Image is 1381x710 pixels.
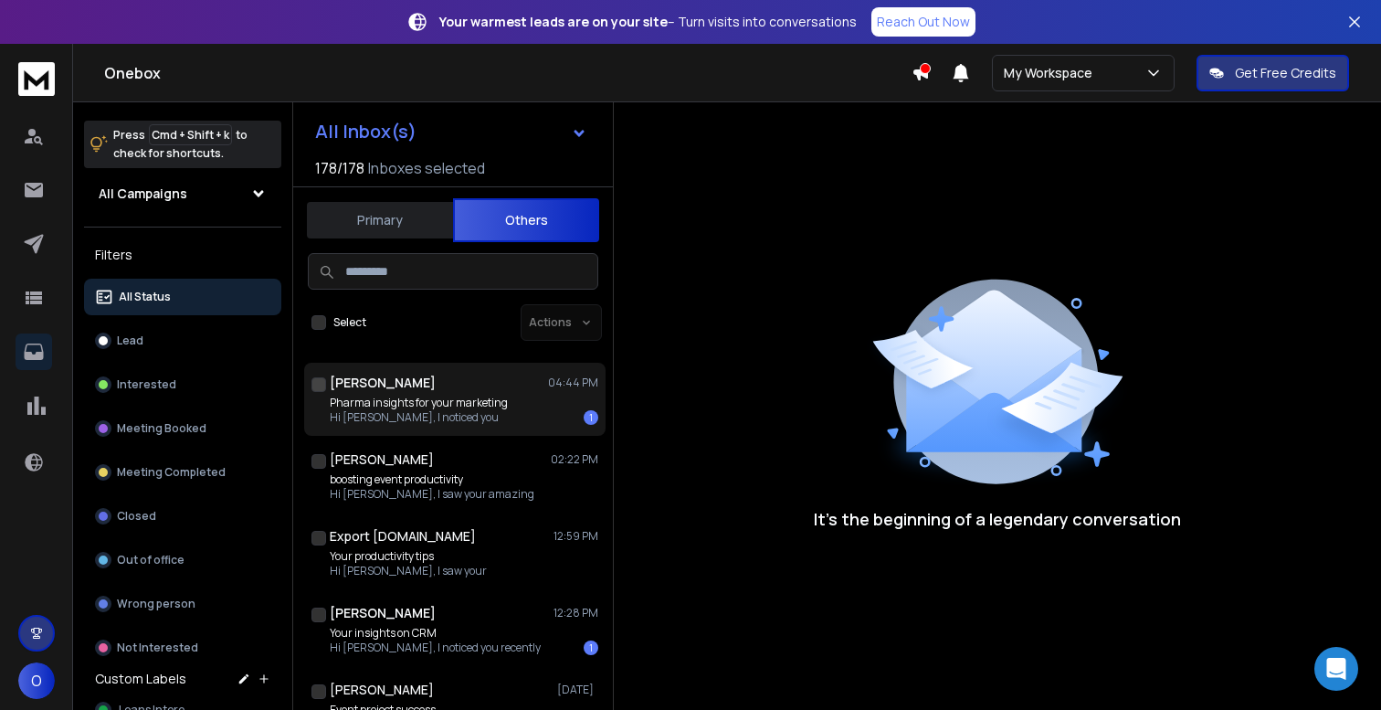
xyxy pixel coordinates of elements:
[84,242,281,268] h3: Filters
[584,641,598,655] div: 1
[104,62,912,84] h1: Onebox
[877,13,970,31] p: Reach Out Now
[330,472,534,487] p: boosting event productivity
[439,13,668,30] strong: Your warmest leads are on your site
[330,396,508,410] p: Pharma insights for your marketing
[439,13,857,31] p: – Turn visits into conversations
[18,62,55,96] img: logo
[117,334,143,348] p: Lead
[84,323,281,359] button: Lead
[368,157,485,179] h3: Inboxes selected
[551,452,598,467] p: 02:22 PM
[18,662,55,699] button: O
[330,374,436,392] h1: [PERSON_NAME]
[117,597,195,611] p: Wrong person
[117,641,198,655] p: Not Interested
[300,113,602,150] button: All Inbox(s)
[117,465,226,480] p: Meeting Completed
[99,185,187,203] h1: All Campaigns
[871,7,975,37] a: Reach Out Now
[95,670,186,688] h3: Custom Labels
[330,549,487,564] p: Your productivity tips
[553,529,598,544] p: 12:59 PM
[315,122,416,141] h1: All Inbox(s)
[117,377,176,392] p: Interested
[117,553,184,567] p: Out of office
[119,290,171,304] p: All Status
[584,410,598,425] div: 1
[1235,64,1336,82] p: Get Free Credits
[84,279,281,315] button: All Status
[307,200,453,240] button: Primary
[117,509,156,524] p: Closed
[330,604,436,622] h1: [PERSON_NAME]
[149,124,232,145] span: Cmd + Shift + k
[553,606,598,620] p: 12:28 PM
[814,506,1181,532] p: It’s the beginning of a legendary conversation
[84,410,281,447] button: Meeting Booked
[117,421,206,436] p: Meeting Booked
[330,626,541,641] p: Your insights on CRM
[84,542,281,578] button: Out of office
[330,410,508,425] p: Hi [PERSON_NAME], I noticed you
[1004,64,1100,82] p: My Workspace
[84,586,281,622] button: Wrong person
[330,681,434,699] h1: [PERSON_NAME]
[84,366,281,403] button: Interested
[84,630,281,666] button: Not Interested
[113,126,248,163] p: Press to check for shortcuts.
[548,376,598,390] p: 04:44 PM
[453,198,599,242] button: Others
[330,527,476,546] h1: Export [DOMAIN_NAME]
[333,315,366,330] label: Select
[330,564,487,578] p: Hi [PERSON_NAME], I saw your
[315,157,364,179] span: 178 / 178
[84,498,281,535] button: Closed
[330,450,434,469] h1: [PERSON_NAME]
[1197,55,1349,91] button: Get Free Credits
[1314,647,1358,691] div: Open Intercom Messenger
[557,683,598,697] p: [DATE]
[84,454,281,491] button: Meeting Completed
[330,487,534,502] p: Hi [PERSON_NAME], I saw your amazing
[84,175,281,212] button: All Campaigns
[330,641,541,655] p: Hi [PERSON_NAME], I noticed you recently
